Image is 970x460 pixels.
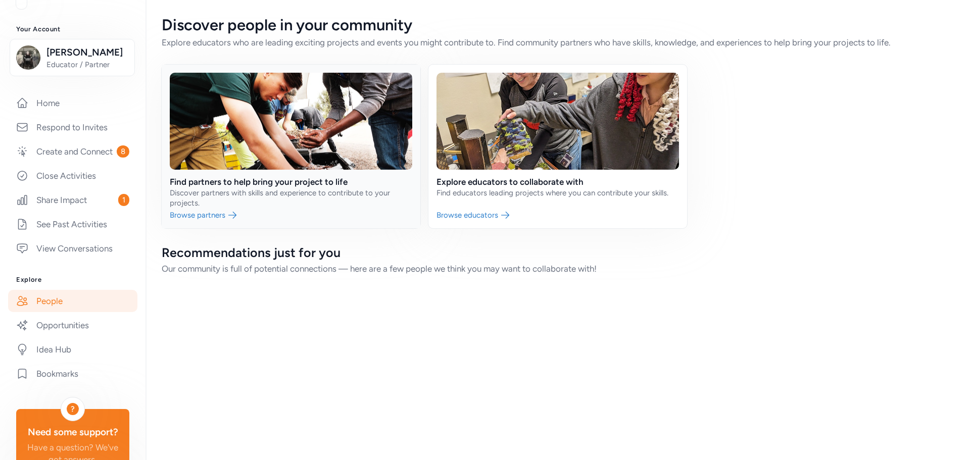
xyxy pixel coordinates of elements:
div: Need some support? [24,425,121,439]
a: View Conversations [8,237,137,260]
span: 1 [118,194,129,206]
div: Recommendations just for you [162,244,954,261]
a: Opportunities [8,314,137,336]
div: Explore educators who are leading exciting projects and events you might contribute to. Find comm... [162,36,954,48]
a: Create and Connect8 [8,140,137,163]
span: [PERSON_NAME] [46,45,128,60]
span: 8 [117,145,129,158]
span: Educator / Partner [46,60,128,70]
a: Idea Hub [8,338,137,361]
a: Respond to Invites [8,116,137,138]
a: Bookmarks [8,363,137,385]
a: See Past Activities [8,213,137,235]
h3: Explore [16,276,129,284]
div: Discover people in your community [162,16,954,34]
a: Home [8,92,137,114]
button: [PERSON_NAME]Educator / Partner [10,39,135,76]
a: Share Impact1 [8,189,137,211]
h3: Your Account [16,25,129,33]
a: Close Activities [8,165,137,187]
div: Our community is full of potential connections — here are a few people we think you may want to c... [162,263,954,275]
div: ? [67,403,79,415]
a: People [8,290,137,312]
